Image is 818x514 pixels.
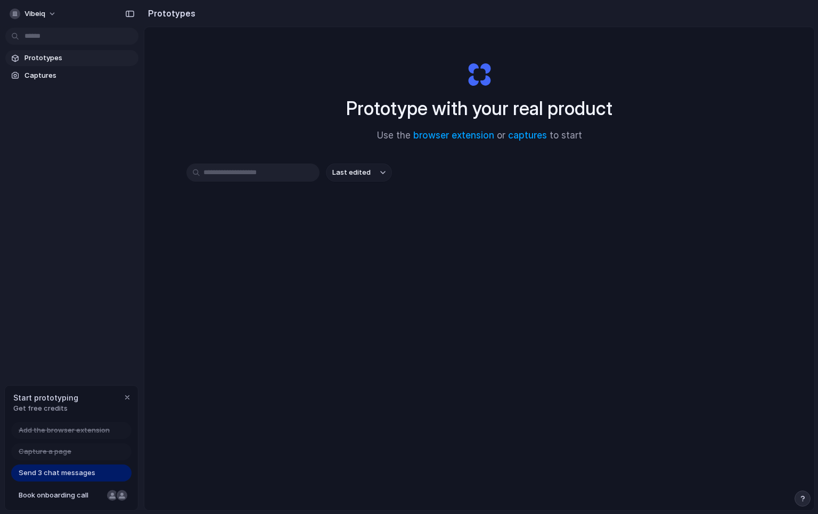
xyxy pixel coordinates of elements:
[346,94,612,123] h1: Prototype with your real product
[13,392,78,403] span: Start prototyping
[24,70,134,81] span: Captures
[5,68,138,84] a: Captures
[326,164,392,182] button: Last edited
[5,5,62,22] button: vibeiq
[5,50,138,66] a: Prototypes
[106,489,119,502] div: Nicole Kubica
[377,129,582,143] span: Use the or to start
[144,7,195,20] h2: Prototypes
[116,489,128,502] div: Christian Iacullo
[19,490,103,501] span: Book onboarding call
[508,130,547,141] a: captures
[413,130,494,141] a: browser extension
[11,487,132,504] a: Book onboarding call
[19,425,110,436] span: Add the browser extension
[19,446,71,457] span: Capture a page
[19,468,95,478] span: Send 3 chat messages
[332,167,371,178] span: Last edited
[24,9,45,19] span: vibeiq
[24,53,134,63] span: Prototypes
[13,403,78,414] span: Get free credits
